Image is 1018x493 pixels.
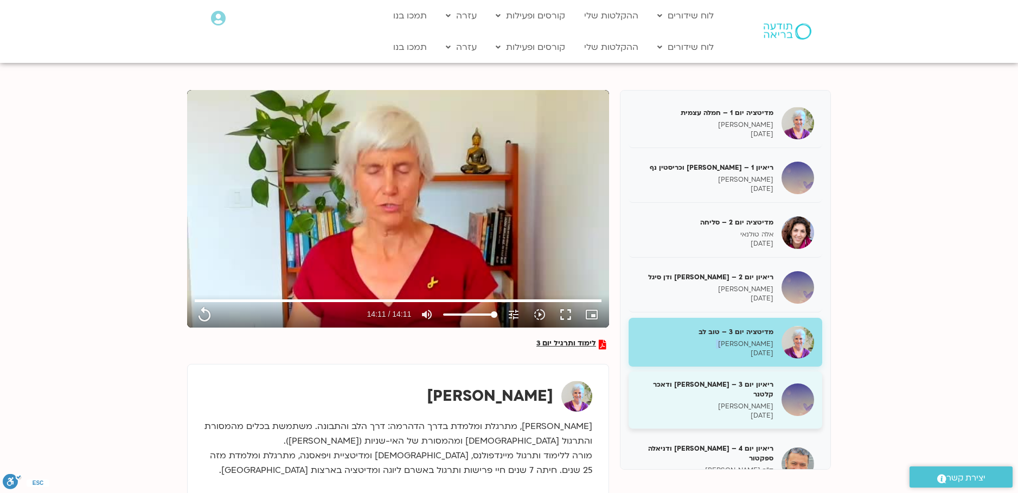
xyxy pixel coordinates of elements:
[637,285,773,294] p: [PERSON_NAME]
[637,239,773,248] p: [DATE]
[490,37,571,57] a: קורסים ופעילות
[490,5,571,26] a: קורסים ופעילות
[652,5,719,26] a: לוח שידורים
[579,5,644,26] a: ההקלטות שלי
[782,107,814,139] img: מדיטציה יום 1 – חמלה עצמית
[637,466,773,475] p: ד"ר [PERSON_NAME]
[440,5,482,26] a: עזרה
[388,5,432,26] a: תמכו בנו
[637,230,773,239] p: אלה טולנאי
[637,130,773,139] p: [DATE]
[782,447,814,480] img: ריאיון יום 4 – אסף סטי אל-בר ודניאלה ספקטור
[782,271,814,304] img: ריאיון יום 2 – טארה בראך ודן סיגל
[637,184,773,194] p: [DATE]
[637,120,773,130] p: [PERSON_NAME]
[782,162,814,194] img: ריאיון 1 – טארה בראך וכריסטין נף
[204,419,592,478] p: [PERSON_NAME], מתרגלת ומלמדת בדרך הדהרמה: דרך הלב והתבונה. משתמשת בכלים מהמסורת והתרגול [DEMOGRAP...
[946,471,985,485] span: יצירת קשר
[637,272,773,282] h5: ריאיון יום 2 – [PERSON_NAME] ודן סיגל
[637,294,773,303] p: [DATE]
[637,327,773,337] h5: מדיטציה יום 3 – טוב לב
[388,37,432,57] a: תמכו בנו
[579,37,644,57] a: ההקלטות שלי
[637,217,773,227] h5: מדיטציה יום 2 – סליחה
[782,216,814,249] img: מדיטציה יום 2 – סליחה
[637,175,773,184] p: [PERSON_NAME]
[536,340,596,349] span: לימוד ותרגיל יום 3
[637,380,773,399] h5: ריאיון יום 3 – [PERSON_NAME] ודאכר קלטנר
[764,23,811,40] img: תודעה בריאה
[637,349,773,358] p: [DATE]
[637,163,773,172] h5: ריאיון 1 – [PERSON_NAME] וכריסטין נף
[637,402,773,411] p: [PERSON_NAME]
[782,383,814,416] img: ריאיון יום 3 – טארה בראך ודאכר קלטנר
[637,411,773,420] p: [DATE]
[561,381,592,412] img: סנדיה בר קמה
[637,444,773,463] h5: ריאיון יום 4 – [PERSON_NAME] ודניאלה ספקטור
[637,340,773,349] p: [PERSON_NAME]
[910,466,1013,488] a: יצירת קשר
[782,326,814,358] img: מדיטציה יום 3 – טוב לב
[536,340,606,349] a: לימוד ותרגיל יום 3
[637,108,773,118] h5: מדיטציה יום 1 – חמלה עצמית
[427,386,553,406] strong: [PERSON_NAME]
[652,37,719,57] a: לוח שידורים
[440,37,482,57] a: עזרה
